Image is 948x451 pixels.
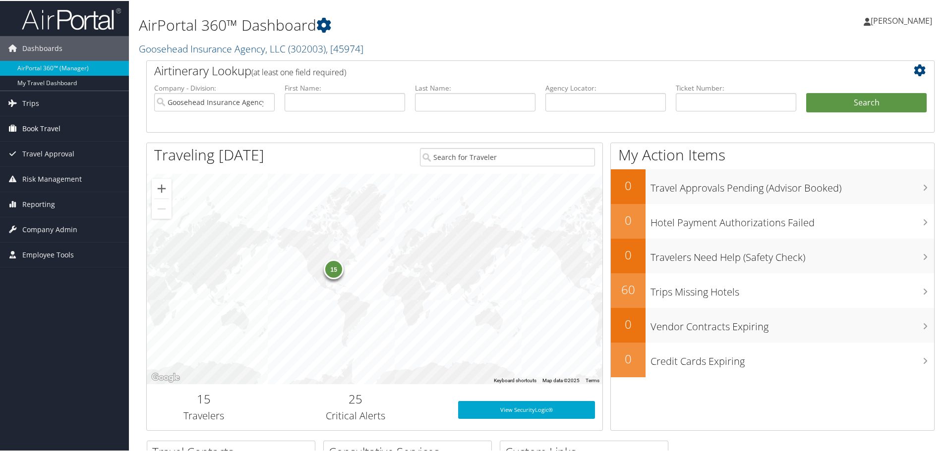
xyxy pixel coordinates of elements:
[420,147,595,165] input: Search for Traveler
[22,6,121,30] img: airportal-logo.png
[611,307,934,342] a: 0Vendor Contracts Expiring
[149,370,182,383] a: Open this area in Google Maps (opens a new window)
[251,66,346,77] span: (at least one field required)
[324,258,344,278] div: 15
[542,377,580,382] span: Map data ©2025
[611,342,934,376] a: 0Credit Cards Expiring
[154,82,275,92] label: Company - Division:
[22,90,39,115] span: Trips
[154,61,861,78] h2: Airtinerary Lookup
[22,242,74,266] span: Employee Tools
[651,175,934,194] h3: Travel Approvals Pending (Advisor Booked)
[611,203,934,238] a: 0Hotel Payment Authorizations Failed
[288,41,326,54] span: ( 302003 )
[154,408,253,422] h3: Travelers
[611,350,646,366] h2: 0
[154,144,264,164] h1: Traveling [DATE]
[586,377,599,382] a: Terms (opens in new tab)
[268,408,443,422] h3: Critical Alerts
[139,41,363,54] a: Goosehead Insurance Agency, LLC
[326,41,363,54] span: , [ 45974 ]
[268,390,443,406] h2: 25
[22,191,55,216] span: Reporting
[152,178,172,198] button: Zoom in
[651,279,934,298] h3: Trips Missing Hotels
[611,168,934,203] a: 0Travel Approvals Pending (Advisor Booked)
[651,210,934,229] h3: Hotel Payment Authorizations Failed
[611,315,646,332] h2: 0
[149,370,182,383] img: Google
[611,272,934,307] a: 60Trips Missing Hotels
[651,349,934,367] h3: Credit Cards Expiring
[611,211,646,228] h2: 0
[22,35,62,60] span: Dashboards
[22,141,74,165] span: Travel Approval
[651,245,934,263] h3: Travelers Need Help (Safety Check)
[22,166,82,191] span: Risk Management
[494,376,536,383] button: Keyboard shortcuts
[806,92,927,112] button: Search
[611,238,934,272] a: 0Travelers Need Help (Safety Check)
[458,400,595,418] a: View SecurityLogic®
[871,14,932,25] span: [PERSON_NAME]
[152,198,172,218] button: Zoom out
[545,82,666,92] label: Agency Locator:
[285,82,405,92] label: First Name:
[139,14,674,35] h1: AirPortal 360™ Dashboard
[651,314,934,333] h3: Vendor Contracts Expiring
[415,82,535,92] label: Last Name:
[611,246,646,262] h2: 0
[22,216,77,241] span: Company Admin
[22,115,60,140] span: Book Travel
[154,390,253,406] h2: 15
[611,144,934,164] h1: My Action Items
[611,176,646,193] h2: 0
[611,280,646,297] h2: 60
[676,82,796,92] label: Ticket Number:
[864,5,942,35] a: [PERSON_NAME]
